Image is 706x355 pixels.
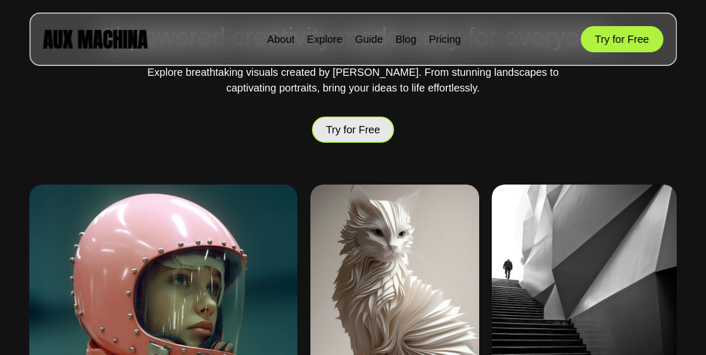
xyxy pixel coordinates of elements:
button: Try for Free [581,26,663,52]
a: Explore [307,33,343,45]
a: Guide [355,33,383,45]
a: About [267,33,294,45]
p: Explore breathtaking visuals created by [PERSON_NAME]. From stunning landscapes to captivating po... [144,64,562,96]
img: AUX MACHINA [43,30,147,48]
a: Pricing [429,33,461,45]
a: Blog [396,33,416,45]
button: Try for Free [312,116,395,143]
